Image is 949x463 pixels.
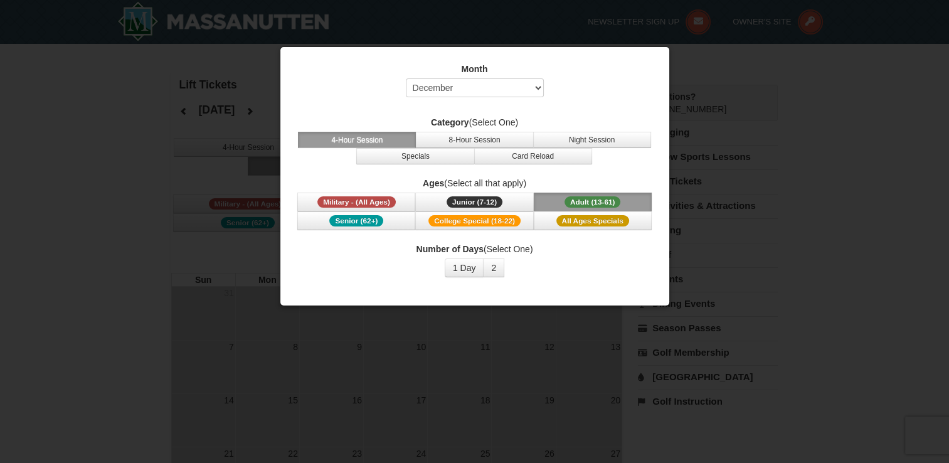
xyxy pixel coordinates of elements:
button: Adult (13-61) [534,193,652,211]
strong: Ages [423,178,444,188]
label: (Select One) [296,243,654,255]
button: Military - (All Ages) [297,193,415,211]
button: All Ages Specials [534,211,652,230]
button: Specials [356,148,474,164]
button: 4-Hour Session [298,132,416,148]
label: (Select all that apply) [296,177,654,189]
strong: Category [431,117,469,127]
button: Night Session [533,132,651,148]
button: 8-Hour Session [415,132,533,148]
button: Senior (62+) [297,211,415,230]
span: Junior (7-12) [447,196,502,208]
button: College Special (18-22) [415,211,533,230]
span: Military - (All Ages) [317,196,396,208]
strong: Month [462,64,488,74]
button: Card Reload [474,148,592,164]
label: (Select One) [296,116,654,129]
strong: Number of Days [416,244,484,254]
span: Senior (62+) [329,215,383,226]
span: Adult (13-61) [565,196,621,208]
button: 1 Day [445,258,484,277]
button: 2 [483,258,504,277]
button: Junior (7-12) [415,193,533,211]
span: College Special (18-22) [428,215,521,226]
span: All Ages Specials [556,215,629,226]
